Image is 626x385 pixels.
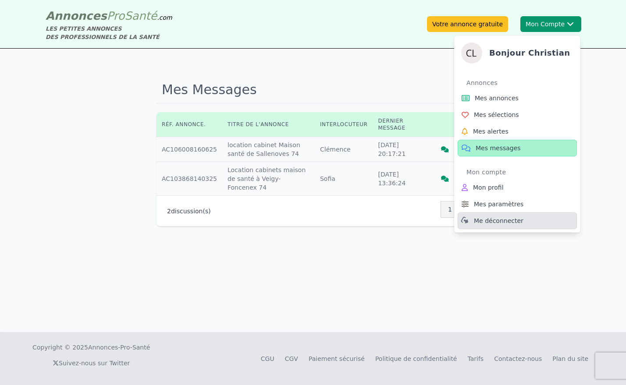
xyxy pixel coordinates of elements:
a: CGV [285,355,298,362]
a: Mes messages [458,140,577,156]
th: Dernier message [373,112,420,137]
td: AC106008160625 [156,137,222,162]
th: Interlocuteur [315,112,373,137]
a: AnnoncesProSanté.com [46,9,172,22]
p: discussion(s) [167,207,211,215]
div: Copyright © 2025 [32,343,150,352]
a: Suivez-nous sur Twitter [53,360,130,367]
span: .com [157,14,172,21]
td: Sofia [315,162,373,196]
td: [DATE] 13:36:24 [373,162,420,196]
a: Mes alertes [458,123,577,140]
td: Location cabinets maison de santé à Veigy-Foncenex 74 [222,162,315,196]
span: Mes annonces [475,94,519,102]
td: AC103868140325 [156,162,222,196]
a: Politique de confidentialité [375,355,457,362]
td: Clémence [315,137,373,162]
a: Me déconnecter [458,212,577,229]
i: Voir la discussion [441,146,449,152]
span: Mes alertes [473,127,509,136]
img: Christian [461,42,482,64]
h4: Bonjour Christian [489,47,570,59]
span: Mes messages [476,144,521,152]
span: 1 [448,205,452,214]
a: Mes paramètres [458,196,577,212]
div: LES PETITES ANNONCES DES PROFESSIONNELS DE LA SANTÉ [46,25,172,41]
span: Me déconnecter [474,216,523,225]
a: Votre annonce gratuite [427,16,508,32]
i: Voir la discussion [441,176,449,182]
span: 2 [167,208,171,215]
div: Mon compte [466,165,577,179]
h1: Mes Messages [156,77,469,103]
a: Mes annonces [458,90,577,106]
span: Mon profil [473,183,504,192]
a: Contactez-nous [494,355,542,362]
span: Santé [124,9,157,22]
td: location cabinet Maison santé de Sallenoves 74 [222,137,315,162]
a: Plan du site [552,355,588,362]
nav: Pagination [441,201,459,218]
th: Réf. annonce. [156,112,222,137]
div: Annonces [466,76,577,90]
a: Paiement sécurisé [309,355,365,362]
button: Mon CompteChristianBonjour ChristianAnnoncesMes annoncesMes sélectionsMes alertesMes messagesMon ... [520,16,581,32]
th: Titre de l'annonce [222,112,315,137]
a: Mon profil [458,179,577,196]
a: Tarifs [467,355,484,362]
span: Mes sélections [474,110,519,119]
a: Annonces-Pro-Santé [88,343,150,352]
span: Mes paramètres [474,200,523,208]
span: Annonces [46,9,107,22]
span: Pro [107,9,125,22]
a: CGU [261,355,274,362]
a: Mes sélections [458,106,577,123]
td: [DATE] 20:17:21 [373,137,420,162]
